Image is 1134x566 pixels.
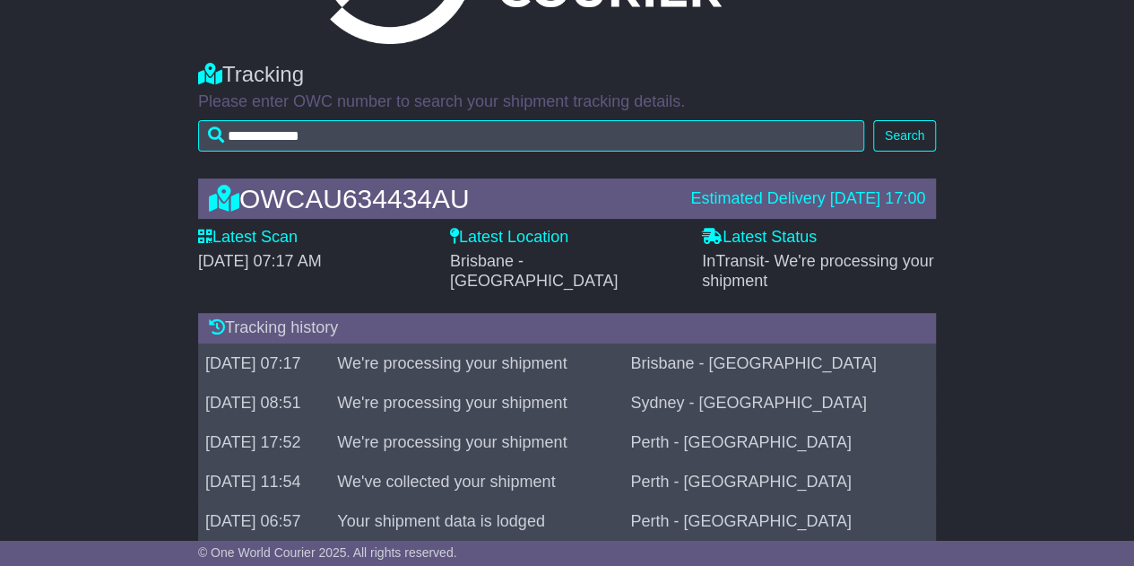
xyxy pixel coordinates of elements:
[702,252,934,290] span: - We're processing your shipment
[450,228,568,248] label: Latest Location
[330,383,623,422] td: We're processing your shipment
[623,501,936,541] td: Perth - [GEOGRAPHIC_DATA]
[198,383,330,422] td: [DATE] 08:51
[198,92,936,112] p: Please enter OWC number to search your shipment tracking details.
[623,462,936,501] td: Perth - [GEOGRAPHIC_DATA]
[873,120,936,152] button: Search
[330,501,623,541] td: Your shipment data is lodged
[198,228,298,248] label: Latest Scan
[623,383,936,422] td: Sydney - [GEOGRAPHIC_DATA]
[690,189,925,209] div: Estimated Delivery [DATE] 17:00
[198,462,330,501] td: [DATE] 11:54
[198,252,322,270] span: [DATE] 07:17 AM
[330,462,623,501] td: We've collected your shipment
[198,501,330,541] td: [DATE] 06:57
[198,62,936,88] div: Tracking
[330,422,623,462] td: We're processing your shipment
[702,252,934,290] span: InTransit
[198,313,936,344] div: Tracking history
[330,344,623,383] td: We're processing your shipment
[198,422,330,462] td: [DATE] 17:52
[623,344,936,383] td: Brisbane - [GEOGRAPHIC_DATA]
[702,228,817,248] label: Latest Status
[200,184,682,213] div: OWCAU634434AU
[623,422,936,462] td: Perth - [GEOGRAPHIC_DATA]
[450,252,618,290] span: Brisbane - [GEOGRAPHIC_DATA]
[198,344,330,383] td: [DATE] 07:17
[198,545,457,560] span: © One World Courier 2025. All rights reserved.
